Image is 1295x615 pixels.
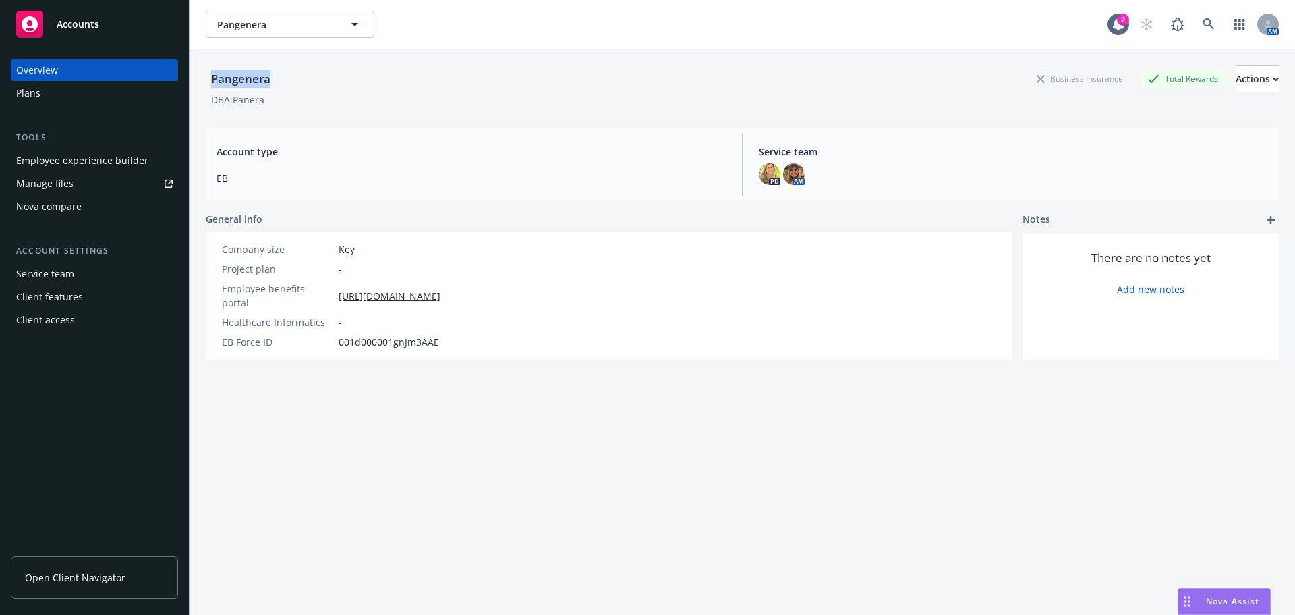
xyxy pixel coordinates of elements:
[339,242,355,257] span: Key
[1178,588,1271,615] button: Nova Assist
[222,335,333,349] div: EB Force ID
[1133,11,1160,38] a: Start snowing
[1164,11,1191,38] a: Report a Bug
[217,18,334,32] span: Pangenera
[206,11,374,38] button: Pangenera
[1091,250,1211,266] span: There are no notes yet
[217,144,726,159] span: Account type
[11,150,178,171] a: Employee experience builder
[11,5,178,43] a: Accounts
[1117,14,1129,26] div: 2
[222,282,333,310] div: Employee benefits portal
[783,163,805,185] img: photo
[1023,212,1050,228] span: Notes
[206,70,276,88] div: Pangenera
[1226,11,1253,38] a: Switch app
[57,19,99,30] span: Accounts
[759,163,780,185] img: photo
[16,150,148,171] div: Employee experience builder
[211,92,264,107] div: DBA: Panera
[1236,66,1279,92] div: Actions
[16,173,74,194] div: Manage files
[1206,595,1259,607] span: Nova Assist
[11,309,178,331] a: Client access
[222,262,333,276] div: Project plan
[11,263,178,285] a: Service team
[222,242,333,257] div: Company size
[16,59,58,81] div: Overview
[1236,65,1279,92] button: Actions
[222,315,333,329] div: Healthcare Informatics
[1117,282,1184,296] a: Add new notes
[1195,11,1222,38] a: Search
[16,309,75,331] div: Client access
[339,315,342,329] span: -
[339,289,440,303] a: [URL][DOMAIN_NAME]
[16,286,83,308] div: Client features
[11,131,178,144] div: Tools
[1263,212,1279,228] a: add
[25,570,125,585] span: Open Client Navigator
[11,173,178,194] a: Manage files
[11,59,178,81] a: Overview
[339,262,342,276] span: -
[1030,70,1130,87] div: Business Insurance
[339,335,439,349] span: 001d000001gnJm3AAE
[11,196,178,217] a: Nova compare
[11,286,178,308] a: Client features
[11,244,178,258] div: Account settings
[206,212,262,226] span: General info
[16,196,82,217] div: Nova compare
[217,171,726,185] span: EB
[759,144,1268,159] span: Service team
[11,82,178,104] a: Plans
[16,82,40,104] div: Plans
[16,263,74,285] div: Service team
[1141,70,1225,87] div: Total Rewards
[1178,589,1195,614] div: Drag to move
